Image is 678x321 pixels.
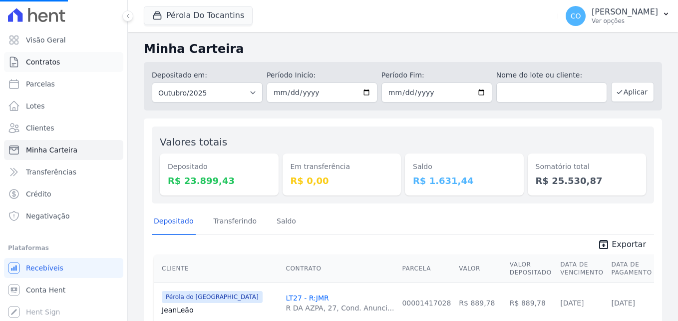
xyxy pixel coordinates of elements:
[556,254,607,283] th: Data de Vencimento
[4,162,123,182] a: Transferências
[592,17,658,25] p: Ver opções
[286,303,394,313] div: R DA AZPA, 27, Cond. Anunci...
[275,209,298,235] a: Saldo
[571,12,581,19] span: CO
[26,263,63,273] span: Recebíveis
[4,184,123,204] a: Crédito
[4,280,123,300] a: Conta Hent
[381,70,492,80] label: Período Fim:
[608,254,656,283] th: Data de Pagamento
[4,140,123,160] a: Minha Carteira
[598,238,610,250] i: unarchive
[160,136,227,148] label: Valores totais
[282,254,398,283] th: Contrato
[4,258,123,278] a: Recebíveis
[26,189,51,199] span: Crédito
[26,167,76,177] span: Transferências
[26,285,65,295] span: Conta Hent
[162,291,263,303] span: Pérola do [GEOGRAPHIC_DATA]
[144,6,253,25] button: Pérola Do Tocantins
[590,238,654,252] a: unarchive Exportar
[152,209,196,235] a: Depositado
[4,74,123,94] a: Parcelas
[612,238,646,250] span: Exportar
[536,174,639,187] dd: R$ 25.530,87
[455,254,505,283] th: Valor
[558,2,678,30] button: CO [PERSON_NAME] Ver opções
[536,161,639,172] dt: Somatório total
[26,123,54,133] span: Clientes
[26,79,55,89] span: Parcelas
[168,161,271,172] dt: Depositado
[8,242,119,254] div: Plataformas
[168,174,271,187] dd: R$ 23.899,43
[612,299,635,307] a: [DATE]
[506,254,556,283] th: Valor Depositado
[560,299,584,307] a: [DATE]
[286,294,329,302] a: LT27 - R:JMR
[26,145,77,155] span: Minha Carteira
[413,174,516,187] dd: R$ 1.631,44
[291,161,393,172] dt: Em transferência
[26,101,45,111] span: Lotes
[26,35,66,45] span: Visão Geral
[4,96,123,116] a: Lotes
[413,161,516,172] dt: Saldo
[162,305,278,315] a: JeanLeão
[26,57,60,67] span: Contratos
[144,40,662,58] h2: Minha Carteira
[26,211,70,221] span: Negativação
[496,70,607,80] label: Nome do lote ou cliente:
[398,254,455,283] th: Parcela
[611,82,654,102] button: Aplicar
[267,70,377,80] label: Período Inicío:
[592,7,658,17] p: [PERSON_NAME]
[152,71,207,79] label: Depositado em:
[291,174,393,187] dd: R$ 0,00
[154,254,282,283] th: Cliente
[4,118,123,138] a: Clientes
[4,52,123,72] a: Contratos
[4,30,123,50] a: Visão Geral
[4,206,123,226] a: Negativação
[402,299,451,307] a: 00001417028
[212,209,259,235] a: Transferindo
